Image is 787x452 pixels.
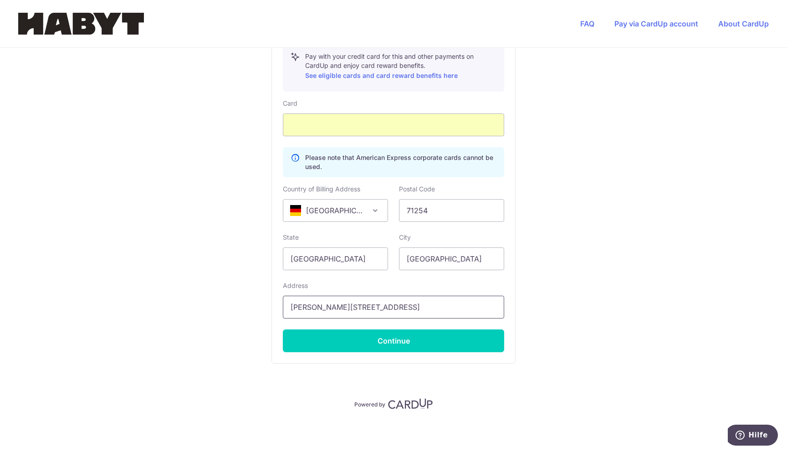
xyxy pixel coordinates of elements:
[305,52,496,81] p: Pay with your credit card for this and other payments on CardUp and enjoy card reward benefits.
[305,72,458,79] a: See eligible cards and card reward benefits here
[388,398,433,409] img: CardUp
[283,185,360,194] label: Country of Billing Address
[354,399,385,408] p: Powered by
[614,19,698,28] a: Pay via CardUp account
[718,19,769,28] a: About CardUp
[291,119,496,130] iframe: To enrich screen reader interactions, please activate Accessibility in Grammarly extension settings
[399,185,435,194] label: Postal Code
[728,425,778,447] iframe: Öffnet ein Widget, in dem Sie weitere Informationen finden
[305,153,496,171] p: Please note that American Express corporate cards cannot be used.
[399,233,411,242] label: City
[283,200,388,221] span: Germany
[283,329,504,352] button: Continue
[283,233,299,242] label: State
[283,99,297,108] label: Card
[283,199,388,222] span: Germany
[283,281,308,290] label: Address
[399,199,504,222] input: Example 123456
[580,19,594,28] a: FAQ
